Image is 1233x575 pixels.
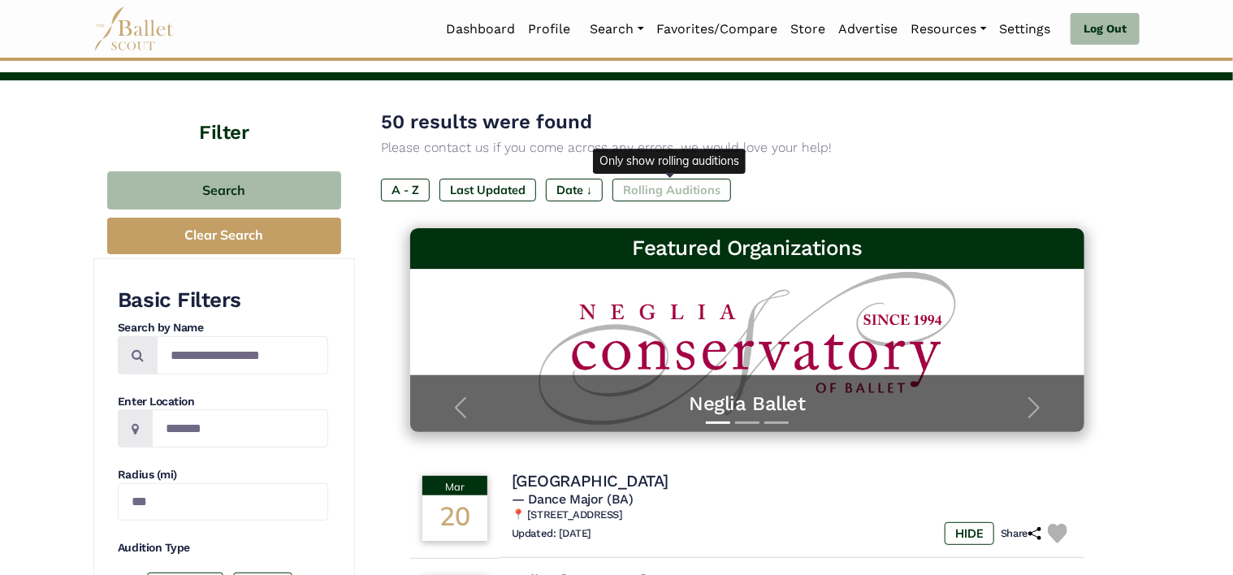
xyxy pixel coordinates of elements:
button: Clear Search [107,218,341,254]
a: Search [584,12,651,46]
div: Only show rolling auditions [593,149,746,173]
a: Settings [993,12,1058,46]
button: Slide 2 [735,413,759,432]
h3: Featured Organizations [423,235,1071,262]
span: 50 results were found [381,110,592,133]
div: 20 [422,495,487,541]
h6: Updated: [DATE] [512,527,591,541]
button: Slide 1 [706,413,730,432]
label: Rolling Auditions [612,179,731,201]
p: Please contact us if you come across any errors, we would love your help! [381,137,1114,158]
h6: 📍 [STREET_ADDRESS] [512,508,1072,522]
input: Search by names... [157,336,328,374]
a: Dashboard [440,12,522,46]
label: Date ↓ [546,179,603,201]
h4: Audition Type [118,540,328,556]
a: Favorites/Compare [651,12,785,46]
button: Slide 3 [764,413,789,432]
span: — Dance Major (BA) [512,491,633,507]
button: Search [107,171,341,210]
h4: Search by Name [118,320,328,336]
h4: Radius (mi) [118,467,328,483]
label: Last Updated [439,179,536,201]
a: Profile [522,12,578,46]
label: HIDE [945,522,994,545]
h3: Basic Filters [118,287,328,314]
a: Neglia Ballet [426,391,1068,417]
a: Store [785,12,833,46]
a: Advertise [833,12,905,46]
h4: Enter Location [118,394,328,410]
div: Mar [422,476,487,495]
a: Resources [905,12,993,46]
h6: Share [1001,527,1041,541]
a: Log Out [1071,13,1140,45]
input: Location [152,409,328,447]
h4: Filter [93,80,355,147]
h4: [GEOGRAPHIC_DATA] [512,470,668,491]
label: A - Z [381,179,430,201]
